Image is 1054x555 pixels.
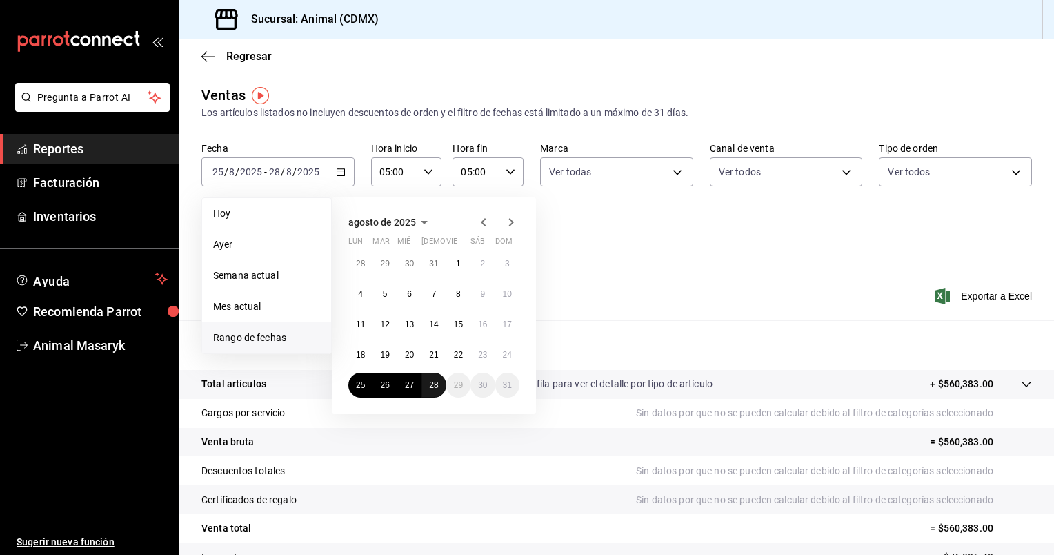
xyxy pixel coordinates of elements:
[213,206,320,221] span: Hoy
[356,320,365,329] abbr: 11 de agosto de 2025
[380,350,389,360] abbr: 19 de agosto de 2025
[421,312,446,337] button: 14 de agosto de 2025
[470,282,495,306] button: 9 de agosto de 2025
[421,237,503,251] abbr: jueves
[397,373,421,398] button: 27 de agosto de 2025
[454,320,463,329] abbr: 15 de agosto de 2025
[356,380,365,390] abbr: 25 de agosto de 2025
[372,342,397,367] button: 19 de agosto de 2025
[421,282,446,306] button: 7 de agosto de 2025
[33,173,168,192] span: Facturación
[201,106,1032,120] div: Los artículos listados no incluyen descuentos de orden y el filtro de fechas está limitado a un m...
[213,237,320,252] span: Ayer
[407,289,412,299] abbr: 6 de agosto de 2025
[446,237,457,251] abbr: viernes
[348,214,432,231] button: agosto de 2025
[348,217,416,228] span: agosto de 2025
[405,320,414,329] abbr: 13 de agosto de 2025
[446,312,470,337] button: 15 de agosto de 2025
[33,139,168,158] span: Reportes
[495,282,519,306] button: 10 de agosto de 2025
[239,166,263,177] input: ----
[470,251,495,276] button: 2 de agosto de 2025
[495,237,513,251] abbr: domingo
[454,350,463,360] abbr: 22 de agosto de 2025
[33,207,168,226] span: Inventarios
[421,342,446,367] button: 21 de agosto de 2025
[429,320,438,329] abbr: 14 de agosto de 2025
[397,312,421,337] button: 13 de agosto de 2025
[397,237,410,251] abbr: miércoles
[372,282,397,306] button: 5 de agosto de 2025
[37,90,148,105] span: Pregunta a Parrot AI
[348,237,363,251] abbr: lunes
[495,373,519,398] button: 31 de agosto de 2025
[888,165,930,179] span: Ver todos
[213,331,320,345] span: Rango de fechas
[358,289,363,299] abbr: 4 de agosto de 2025
[456,289,461,299] abbr: 8 de agosto de 2025
[495,251,519,276] button: 3 de agosto de 2025
[228,166,235,177] input: --
[505,259,510,269] abbr: 3 de agosto de 2025
[15,83,170,112] button: Pregunta a Parrot AI
[397,342,421,367] button: 20 de agosto de 2025
[356,350,365,360] abbr: 18 de agosto de 2025
[372,373,397,398] button: 26 de agosto de 2025
[495,342,519,367] button: 24 de agosto de 2025
[495,312,519,337] button: 17 de agosto de 2025
[380,380,389,390] abbr: 26 de agosto de 2025
[252,87,269,104] img: Tooltip marker
[405,259,414,269] abbr: 30 de julio de 2025
[281,166,285,177] span: /
[380,320,389,329] abbr: 12 de agosto de 2025
[264,166,267,177] span: -
[348,282,372,306] button: 4 de agosto de 2025
[371,144,442,153] label: Hora inicio
[930,435,1032,449] p: = $560,383.00
[710,144,863,153] label: Canal de venta
[152,36,163,47] button: open_drawer_menu
[503,380,512,390] abbr: 31 de agosto de 2025
[397,251,421,276] button: 30 de julio de 2025
[348,373,372,398] button: 25 de agosto de 2025
[201,337,1032,353] p: Resumen
[372,312,397,337] button: 12 de agosto de 2025
[432,289,437,299] abbr: 7 de agosto de 2025
[348,342,372,367] button: 18 de agosto de 2025
[201,435,254,449] p: Venta bruta
[429,350,438,360] abbr: 21 de agosto de 2025
[478,320,487,329] abbr: 16 de agosto de 2025
[226,50,272,63] span: Regresar
[292,166,297,177] span: /
[10,100,170,115] a: Pregunta a Parrot AI
[286,166,292,177] input: --
[456,259,461,269] abbr: 1 de agosto de 2025
[348,251,372,276] button: 28 de julio de 2025
[879,144,1032,153] label: Tipo de orden
[201,144,355,153] label: Fecha
[540,144,693,153] label: Marca
[212,166,224,177] input: --
[33,302,168,321] span: Recomienda Parrot
[383,289,388,299] abbr: 5 de agosto de 2025
[446,373,470,398] button: 29 de agosto de 2025
[478,380,487,390] abbr: 30 de agosto de 2025
[268,166,281,177] input: --
[937,288,1032,304] span: Exportar a Excel
[470,312,495,337] button: 16 de agosto de 2025
[429,259,438,269] abbr: 31 de julio de 2025
[470,237,485,251] abbr: sábado
[240,11,379,28] h3: Sucursal: Animal (CDMX)
[503,320,512,329] abbr: 17 de agosto de 2025
[213,300,320,314] span: Mes actual
[470,373,495,398] button: 30 de agosto de 2025
[421,251,446,276] button: 31 de julio de 2025
[421,373,446,398] button: 28 de agosto de 2025
[470,342,495,367] button: 23 de agosto de 2025
[549,165,591,179] span: Ver todas
[719,165,761,179] span: Ver todos
[636,493,1032,507] p: Sin datos por que no se pueden calcular debido al filtro de categorías seleccionado
[405,380,414,390] abbr: 27 de agosto de 2025
[405,350,414,360] abbr: 20 de agosto de 2025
